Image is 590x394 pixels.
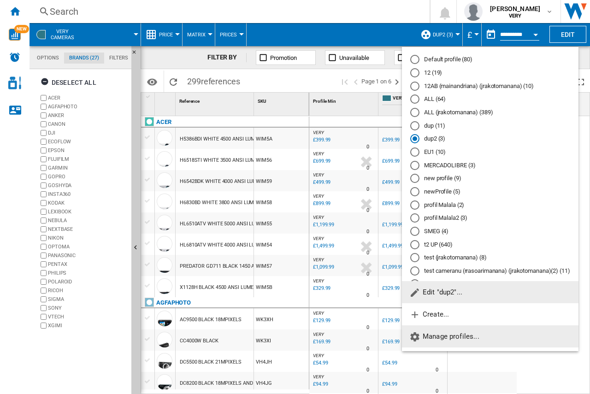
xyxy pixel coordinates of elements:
[410,108,570,117] md-radio-button: ALL (jrakotomanana) (389)
[410,214,570,223] md-radio-button: profil Malala2 (3)
[410,148,570,157] md-radio-button: EU1 (10)
[410,82,570,90] md-radio-button: 12AB (mainandriana) (jrakotomanana) (10)
[410,267,570,276] md-radio-button: test cameranu (rrasoarimanana) (jrakotomanana)(2) (11)
[409,332,479,341] span: Manage profiles...
[410,240,570,249] md-radio-button: t2 UP (640)
[410,174,570,183] md-radio-button: new profile (9)
[410,135,570,143] md-radio-button: dup2 (3)
[410,69,570,77] md-radio-button: 12 (19)
[410,55,570,64] md-radio-button: Default profile (80)
[409,310,449,318] span: Create...
[410,95,570,104] md-radio-button: ALL (64)
[410,227,570,236] md-radio-button: SMEG (4)
[410,121,570,130] md-radio-button: dup (11)
[410,188,570,196] md-radio-button: newProfile (5)
[409,288,462,296] span: Edit "dup2"...
[410,253,570,262] md-radio-button: test (jrakotomanana) (8)
[410,280,570,288] md-radio-button: test edit UK up (5)
[410,200,570,209] md-radio-button: profil Malala (2)
[410,161,570,170] md-radio-button: MERCADOLIBRE (3)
